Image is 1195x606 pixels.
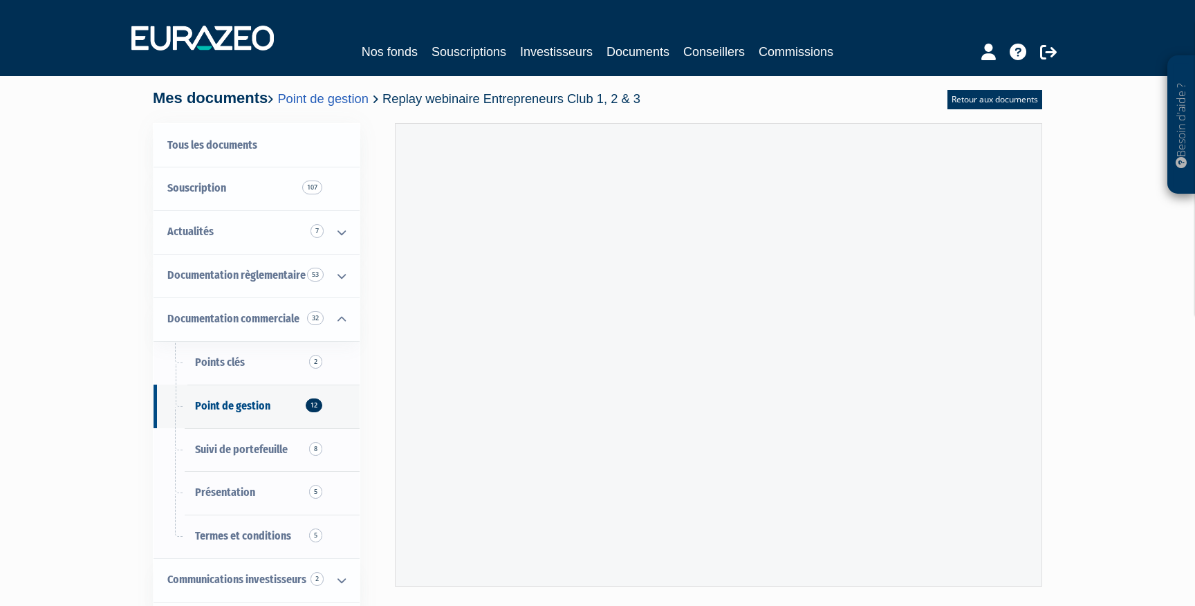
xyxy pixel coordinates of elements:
[309,442,322,456] span: 8
[153,90,640,107] h4: Mes documents
[154,297,360,341] a: Documentation commerciale 32
[195,399,270,412] span: Point de gestion
[167,573,306,586] span: Communications investisseurs
[154,341,360,385] a: Points clés2
[154,254,360,297] a: Documentation règlementaire 53
[606,42,669,62] a: Documents
[277,91,368,106] a: Point de gestion
[759,42,833,62] a: Commissions
[167,268,306,282] span: Documentation règlementaire
[167,312,299,325] span: Documentation commerciale
[309,529,322,542] span: 5
[195,486,255,499] span: Présentation
[167,181,226,194] span: Souscription
[683,42,745,62] a: Conseillers
[382,91,640,106] span: Replay webinaire Entrepreneurs Club 1, 2 & 3
[311,224,324,238] span: 7
[306,398,322,412] span: 12
[195,529,291,542] span: Termes et conditions
[307,311,324,325] span: 32
[302,181,322,194] span: 107
[396,138,1041,601] iframe: Replay webinaire Entrepreneurs Club 1, 2 & 3
[154,167,360,210] a: Souscription107
[154,515,360,558] a: Termes et conditions5
[362,42,418,62] a: Nos fonds
[154,558,360,602] a: Communications investisseurs 2
[309,355,322,369] span: 2
[311,572,324,586] span: 2
[154,124,360,167] a: Tous les documents
[1174,63,1189,187] p: Besoin d'aide ?
[947,90,1042,109] a: Retour aux documents
[154,428,360,472] a: Suivi de portefeuille8
[195,356,245,369] span: Points clés
[154,385,360,428] a: Point de gestion12
[520,42,593,62] a: Investisseurs
[154,210,360,254] a: Actualités 7
[432,42,506,62] a: Souscriptions
[131,26,274,50] img: 1732889491-logotype_eurazeo_blanc_rvb.png
[154,471,360,515] a: Présentation5
[309,485,322,499] span: 5
[307,268,324,282] span: 53
[195,443,288,456] span: Suivi de portefeuille
[167,225,214,238] span: Actualités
